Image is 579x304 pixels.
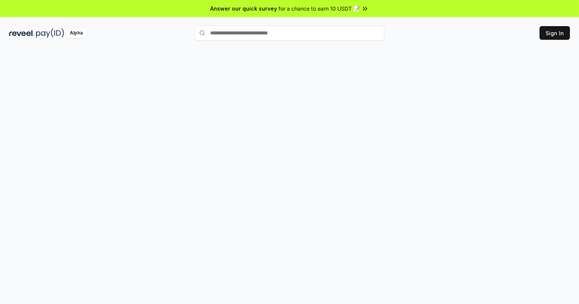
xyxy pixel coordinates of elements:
div: Alpha [66,28,87,38]
span: for a chance to earn 10 USDT 📝 [278,5,360,12]
img: pay_id [36,28,64,38]
button: Sign In [540,26,570,40]
img: reveel_dark [9,28,35,38]
span: Answer our quick survey [210,5,277,12]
